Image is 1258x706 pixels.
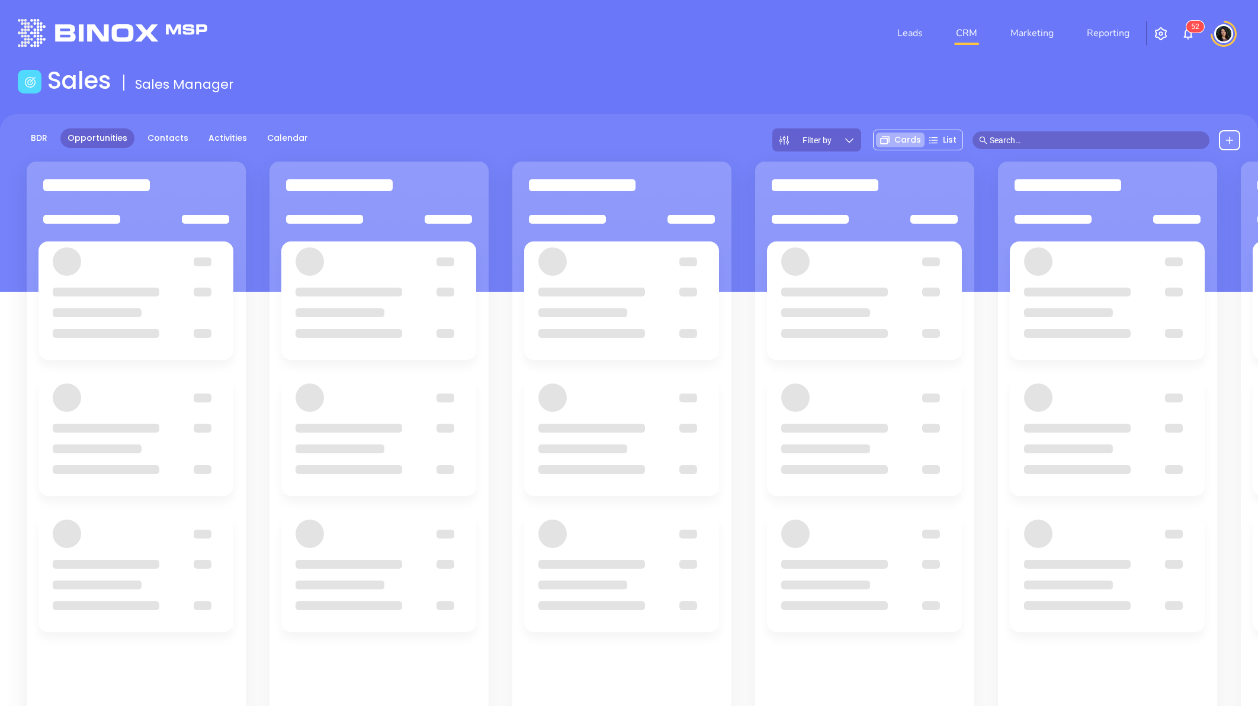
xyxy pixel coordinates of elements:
[1214,24,1233,43] img: user
[140,128,195,148] a: Contacts
[876,133,925,147] div: Cards
[135,75,234,94] span: Sales Manager
[18,19,207,47] img: logo
[925,133,960,147] div: List
[1154,27,1168,41] img: iconSetting
[1006,21,1058,45] a: Marketing
[1181,27,1195,41] img: iconNotification
[1082,21,1134,45] a: Reporting
[1186,21,1204,33] sup: 52
[47,66,111,95] h1: Sales
[1195,22,1199,31] span: 2
[201,128,254,148] a: Activities
[979,136,987,144] span: search
[1191,22,1195,31] span: 5
[990,134,1203,147] input: Search…
[60,128,134,148] a: Opportunities
[260,128,315,148] a: Calendar
[24,128,54,148] a: BDR
[803,136,832,144] span: Filter by
[951,21,982,45] a: CRM
[893,21,928,45] a: Leads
